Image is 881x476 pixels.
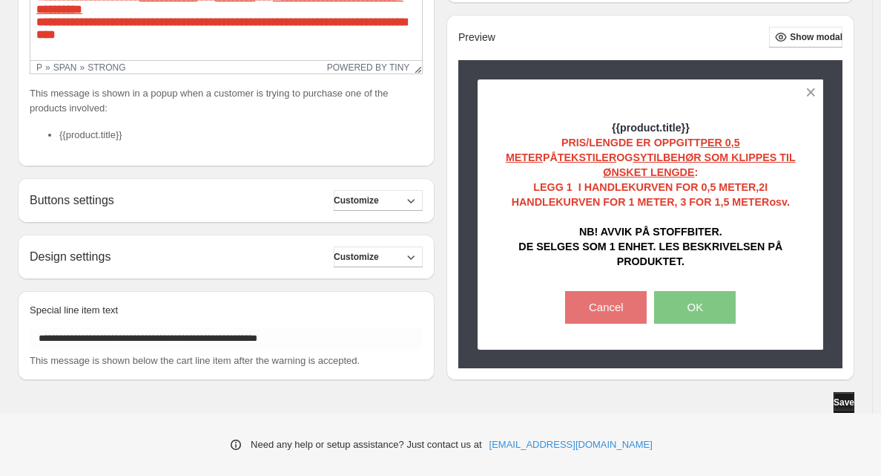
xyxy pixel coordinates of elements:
[558,151,616,163] span: TEKSTILER
[45,62,50,73] div: »
[80,62,85,73] div: »
[834,392,854,413] button: Save
[489,437,653,452] a: [EMAIL_ADDRESS][DOMAIN_NAME]
[565,290,647,323] button: Cancel
[579,225,722,237] strong: NB! AVVIK PÅ STOFFBITER.
[518,240,782,267] strong: DE SELGES SOM 1 ENHET. LES BESKRIVELSEN PÅ PRODUKTET.
[36,62,42,73] div: p
[30,304,118,316] span: Special line item text
[790,31,842,43] span: Show modal
[334,190,423,211] button: Customize
[53,62,77,73] div: span
[59,128,423,143] li: {{product.title}}
[409,61,422,74] div: Resize
[759,180,765,192] strong: 2
[834,397,854,408] span: Save
[30,250,110,264] h2: Design settings
[612,121,690,133] strong: {{product.title}}
[30,193,114,207] h2: Buttons settings
[30,355,360,366] span: This message is shown below the cart line item after the warning is accepted.
[334,247,423,267] button: Customize
[458,31,495,44] h2: Preview
[769,27,842,48] button: Show modal
[334,251,379,263] span: Customize
[603,151,795,177] span: SYTILBEHØR SOM KLIPPES TIL ØNSKET LENGDE
[506,136,740,163] span: PER 0,5 METER
[30,86,423,116] p: This message is shown in a popup when a customer is trying to purchase one of the products involved:
[327,62,410,73] a: Powered by Tiny
[654,290,736,323] button: OK
[334,195,379,206] span: Customize
[88,62,125,73] div: strong
[506,136,796,177] strong: PRIS/LENGDE ER OPPGITT PÅ OG :
[769,195,790,207] strong: osv.
[533,180,759,192] strong: LEGG 1 I HANDLEKURVEN FOR 0,5 METER,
